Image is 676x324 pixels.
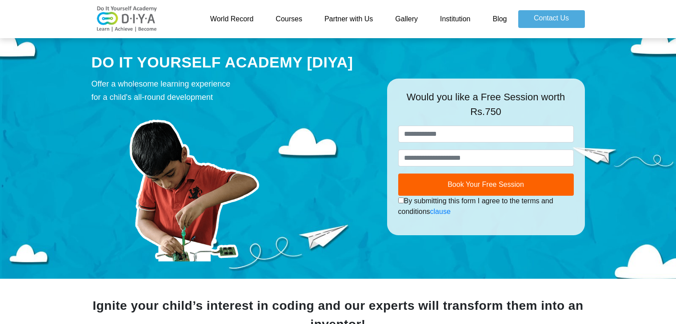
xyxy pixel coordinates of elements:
img: course-prod.png [92,108,296,261]
a: Institution [429,10,481,28]
a: clause [430,208,451,215]
a: Gallery [384,10,429,28]
a: Courses [264,10,313,28]
a: World Record [199,10,265,28]
div: By submitting this form I agree to the terms and conditions [398,196,574,217]
div: DO IT YOURSELF ACADEMY [DIYA] [92,52,374,73]
a: Blog [481,10,518,28]
span: Book Your Free Session [448,181,524,188]
div: Would you like a Free Session worth Rs.750 [398,90,574,126]
img: logo-v2.png [92,6,163,32]
a: Partner with Us [313,10,384,28]
div: Offer a wholesome learning experience for a child's all-round development [92,77,374,104]
a: Contact Us [518,10,585,28]
button: Book Your Free Session [398,174,574,196]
